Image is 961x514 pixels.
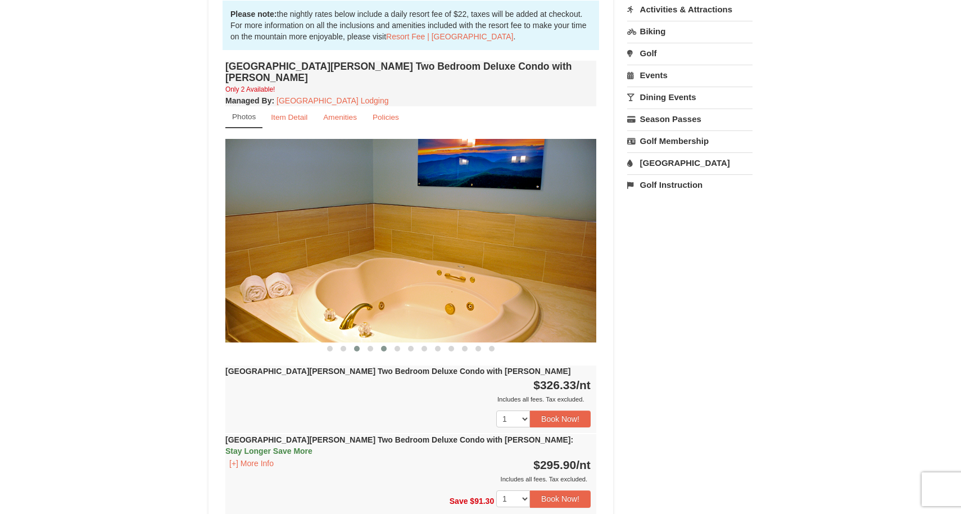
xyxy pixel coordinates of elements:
[627,87,753,107] a: Dining Events
[533,378,591,391] strong: $326.33
[627,130,753,151] a: Golf Membership
[232,112,256,121] small: Photos
[276,96,388,105] a: [GEOGRAPHIC_DATA] Lodging
[225,394,591,405] div: Includes all fees. Tax excluded.
[533,458,576,471] span: $295.90
[225,96,271,105] span: Managed By
[627,21,753,42] a: Biking
[225,435,573,456] strong: [GEOGRAPHIC_DATA][PERSON_NAME] Two Bedroom Deluxe Condo with [PERSON_NAME]
[627,174,753,195] a: Golf Instruction
[627,109,753,129] a: Season Passes
[530,411,591,427] button: Book Now!
[225,447,312,456] span: Stay Longer Save More
[225,61,596,83] h4: [GEOGRAPHIC_DATA][PERSON_NAME] Two Bedroom Deluxe Condo with [PERSON_NAME]
[365,106,406,128] a: Policies
[225,106,262,128] a: Photos
[223,1,599,50] div: the nightly rates below include a daily resort fee of $22, taxes will be added at checkout. For m...
[627,152,753,173] a: [GEOGRAPHIC_DATA]
[470,497,494,506] span: $91.30
[450,497,468,506] span: Save
[627,65,753,85] a: Events
[225,457,278,470] button: [+] More Info
[386,32,513,41] a: Resort Fee | [GEOGRAPHIC_DATA]
[316,106,364,128] a: Amenities
[264,106,315,128] a: Item Detail
[225,139,596,342] img: 18876286-141-f6446684.jpg
[225,96,274,105] strong: :
[230,10,276,19] strong: Please note:
[627,43,753,64] a: Golf
[271,113,307,121] small: Item Detail
[576,378,591,391] span: /nt
[576,458,591,471] span: /nt
[373,113,399,121] small: Policies
[570,435,573,444] span: :
[530,490,591,507] button: Book Now!
[225,367,570,376] strong: [GEOGRAPHIC_DATA][PERSON_NAME] Two Bedroom Deluxe Condo with [PERSON_NAME]
[225,474,591,485] div: Includes all fees. Tax excluded.
[323,113,357,121] small: Amenities
[225,85,275,93] small: Only 2 Available!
